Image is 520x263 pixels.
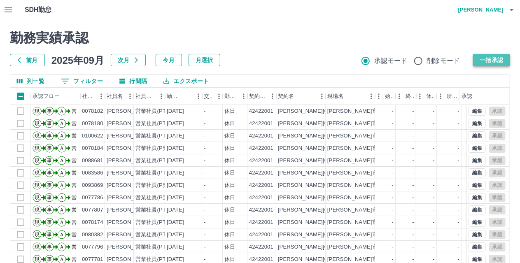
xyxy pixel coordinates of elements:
div: [PERSON_NAME] [107,107,152,115]
div: 承認フロー [33,88,60,105]
text: 営 [72,108,77,114]
div: - [433,219,435,226]
div: 42422001 [249,231,273,239]
div: [PERSON_NAME][GEOGRAPHIC_DATA] [278,219,380,226]
div: 終業 [406,88,415,105]
div: [PERSON_NAME]市学校給食センター [327,132,421,140]
text: 事 [47,133,52,139]
div: [PERSON_NAME] [107,157,152,165]
div: 承認 [462,88,472,105]
div: [DATE] [167,182,184,189]
div: 契約名 [276,88,326,105]
div: 社員区分 [135,88,155,105]
button: 編集 [469,242,486,251]
text: 営 [72,170,77,176]
div: 休日 [224,144,235,152]
button: 編集 [469,107,486,116]
button: 月選択 [189,54,220,66]
div: [PERSON_NAME][GEOGRAPHIC_DATA] [278,231,380,239]
div: - [413,206,414,214]
div: - [204,169,205,177]
div: 社員番号 [80,88,105,105]
div: - [433,120,435,128]
div: 営業社員(PT契約) [135,219,179,226]
div: 始業 [385,88,394,105]
button: フィルター表示 [54,75,110,87]
div: 所定開始 [437,88,462,105]
div: 承認フロー [31,88,80,105]
text: Ａ [59,195,64,200]
button: 編集 [469,230,486,239]
button: メニュー [238,90,250,102]
div: 休日 [224,219,235,226]
div: - [433,206,435,214]
text: 現 [35,219,40,225]
button: メニュー [213,90,225,102]
text: 現 [35,145,40,151]
div: - [392,132,394,140]
div: - [204,182,205,189]
button: 今月 [156,54,182,66]
div: - [433,107,435,115]
div: [PERSON_NAME][GEOGRAPHIC_DATA] [278,132,380,140]
div: 営業社員(PT契約) [135,132,179,140]
text: 事 [47,207,52,213]
div: - [392,157,394,165]
div: 営業社員(PT契約) [135,107,179,115]
button: 次月 [111,54,146,66]
text: 現 [35,133,40,139]
button: メニュー [316,90,328,102]
div: [PERSON_NAME] [107,120,152,128]
button: 編集 [469,193,486,202]
text: Ａ [59,145,64,151]
div: 0077807 [82,206,103,214]
text: 現 [35,256,40,262]
div: - [413,144,414,152]
div: - [413,169,414,177]
div: - [204,132,205,140]
div: 営業社員(P契約) [135,144,175,152]
div: [PERSON_NAME]市学校給食センター [327,194,421,202]
text: 現 [35,195,40,200]
div: - [458,107,459,115]
div: - [458,206,459,214]
text: 現 [35,170,40,176]
div: 休日 [224,157,235,165]
text: 現 [35,244,40,250]
div: - [204,243,205,251]
div: [DATE] [167,132,184,140]
div: [PERSON_NAME][GEOGRAPHIC_DATA] [278,157,380,165]
div: 営業社員(PT契約) [135,231,179,239]
text: 営 [72,207,77,213]
button: メニュー [95,90,107,102]
text: 事 [47,158,52,163]
div: 営業社員(P契約) [135,182,175,189]
div: [PERSON_NAME]市学校給食センター [327,182,421,189]
div: 交通費 [202,88,223,105]
div: - [392,182,394,189]
div: 終業 [396,88,416,105]
text: 営 [72,133,77,139]
div: 42422001 [249,194,273,202]
text: 営 [72,195,77,200]
div: [PERSON_NAME]市学校給食センター [327,231,421,239]
div: 0078184 [82,144,103,152]
div: 0077786 [82,194,103,202]
button: 編集 [469,119,486,128]
div: - [204,206,205,214]
text: 営 [72,145,77,151]
text: 営 [72,121,77,126]
text: 事 [47,219,52,225]
text: 営 [72,256,77,262]
button: 列選択 [10,75,51,87]
div: - [433,194,435,202]
div: - [458,144,459,152]
div: [DATE] [167,157,184,165]
div: [PERSON_NAME]市学校給食センター [327,206,421,214]
button: 編集 [469,144,486,153]
div: - [413,157,414,165]
div: 休日 [224,182,235,189]
text: 現 [35,232,40,237]
div: [PERSON_NAME] [107,206,152,214]
div: - [204,231,205,239]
